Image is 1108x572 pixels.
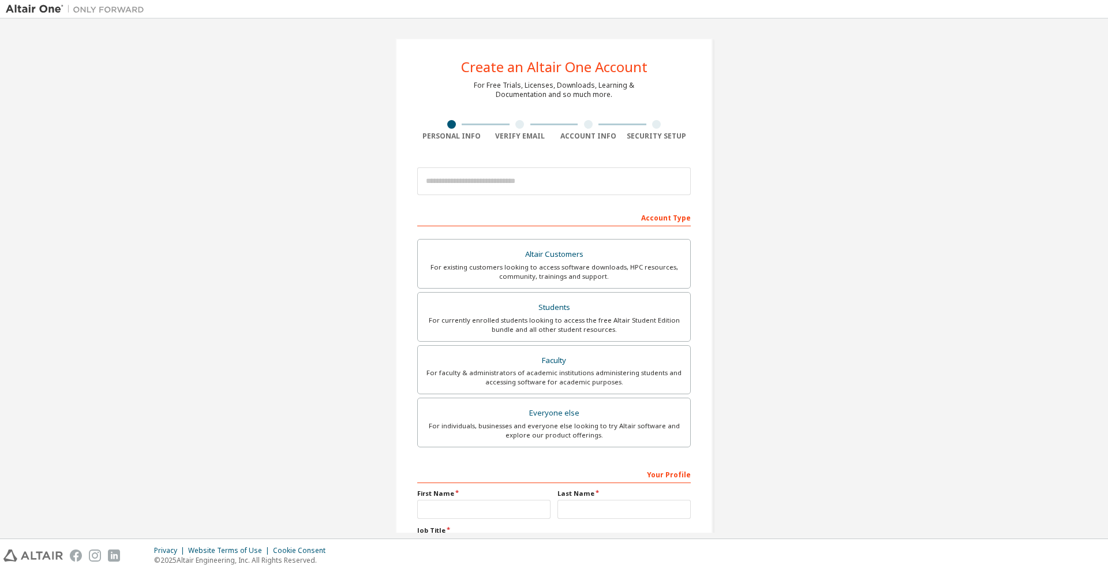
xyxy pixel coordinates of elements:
[557,489,691,498] label: Last Name
[108,549,120,562] img: linkedin.svg
[89,549,101,562] img: instagram.svg
[425,263,683,281] div: For existing customers looking to access software downloads, HPC resources, community, trainings ...
[417,489,551,498] label: First Name
[425,246,683,263] div: Altair Customers
[417,132,486,141] div: Personal Info
[154,546,188,555] div: Privacy
[154,555,332,565] p: © 2025 Altair Engineering, Inc. All Rights Reserved.
[461,60,647,74] div: Create an Altair One Account
[554,132,623,141] div: Account Info
[273,546,332,555] div: Cookie Consent
[425,421,683,440] div: For individuals, businesses and everyone else looking to try Altair software and explore our prod...
[486,132,555,141] div: Verify Email
[3,549,63,562] img: altair_logo.svg
[425,405,683,421] div: Everyone else
[623,132,691,141] div: Security Setup
[417,465,691,483] div: Your Profile
[425,316,683,334] div: For currently enrolled students looking to access the free Altair Student Edition bundle and all ...
[425,300,683,316] div: Students
[70,549,82,562] img: facebook.svg
[417,208,691,226] div: Account Type
[425,353,683,369] div: Faculty
[417,526,691,535] label: Job Title
[188,546,273,555] div: Website Terms of Use
[425,368,683,387] div: For faculty & administrators of academic institutions administering students and accessing softwa...
[474,81,634,99] div: For Free Trials, Licenses, Downloads, Learning & Documentation and so much more.
[6,3,150,15] img: Altair One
